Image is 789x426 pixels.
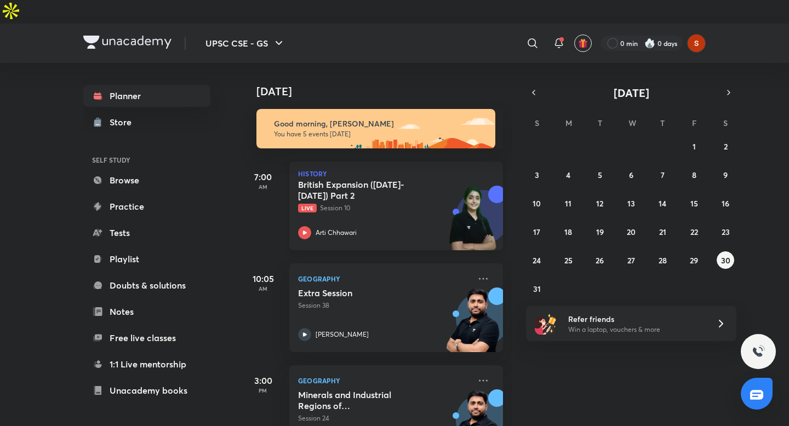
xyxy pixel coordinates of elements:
[629,170,633,180] abbr: August 6, 2025
[660,118,665,128] abbr: Thursday
[568,313,703,325] h6: Refer friends
[722,198,729,209] abbr: August 16, 2025
[690,255,698,266] abbr: August 29, 2025
[659,198,666,209] abbr: August 14, 2025
[199,32,292,54] button: UPSC CSE - GS
[596,198,603,209] abbr: August 12, 2025
[654,223,671,240] button: August 21, 2025
[654,251,671,269] button: August 28, 2025
[685,137,703,155] button: August 1, 2025
[628,118,636,128] abbr: Wednesday
[627,227,636,237] abbr: August 20, 2025
[541,85,721,100] button: [DATE]
[559,166,577,183] button: August 4, 2025
[659,227,666,237] abbr: August 21, 2025
[614,85,649,100] span: [DATE]
[83,36,171,49] img: Company Logo
[661,170,665,180] abbr: August 7, 2025
[591,166,609,183] button: August 5, 2025
[83,195,210,217] a: Practice
[717,166,734,183] button: August 9, 2025
[627,255,635,266] abbr: August 27, 2025
[565,198,571,209] abbr: August 11, 2025
[298,204,317,212] span: Live
[298,287,434,298] h5: Extra Session
[535,313,557,335] img: referral
[83,151,210,169] h6: SELF STUDY
[83,222,210,244] a: Tests
[721,255,730,266] abbr: August 30, 2025
[298,374,470,387] p: Geography
[724,141,728,152] abbr: August 2, 2025
[533,198,541,209] abbr: August 10, 2025
[591,251,609,269] button: August 26, 2025
[298,272,470,285] p: Geography
[83,301,210,323] a: Notes
[274,130,485,139] p: You have 5 events [DATE]
[83,353,210,375] a: 1:1 Live mentorship
[83,327,210,349] a: Free live classes
[298,179,434,201] h5: British Expansion (1757- 1857) Part 2
[533,227,540,237] abbr: August 17, 2025
[723,118,728,128] abbr: Saturday
[654,194,671,212] button: August 14, 2025
[591,194,609,212] button: August 12, 2025
[83,274,210,296] a: Doubts & solutions
[559,194,577,212] button: August 11, 2025
[717,137,734,155] button: August 2, 2025
[528,166,546,183] button: August 3, 2025
[559,251,577,269] button: August 25, 2025
[717,251,734,269] button: August 30, 2025
[256,109,495,148] img: morning
[564,255,573,266] abbr: August 25, 2025
[316,330,369,339] p: [PERSON_NAME]
[598,170,602,180] abbr: August 5, 2025
[717,194,734,212] button: August 16, 2025
[443,287,503,363] img: unacademy
[298,301,470,310] p: Session 38
[533,255,541,266] abbr: August 24, 2025
[752,345,765,358] img: ttu
[685,194,703,212] button: August 15, 2025
[692,170,696,180] abbr: August 8, 2025
[722,227,730,237] abbr: August 23, 2025
[659,255,667,266] abbr: August 28, 2025
[690,227,698,237] abbr: August 22, 2025
[622,223,640,240] button: August 20, 2025
[568,325,703,335] p: Win a laptop, vouchers & more
[622,251,640,269] button: August 27, 2025
[717,223,734,240] button: August 23, 2025
[241,272,285,285] h5: 10:05
[83,379,210,401] a: Unacademy books
[690,198,698,209] abbr: August 15, 2025
[564,227,572,237] abbr: August 18, 2025
[528,280,546,297] button: August 31, 2025
[644,38,655,49] img: streak
[241,183,285,190] p: AM
[692,118,696,128] abbr: Friday
[685,166,703,183] button: August 8, 2025
[533,284,541,294] abbr: August 31, 2025
[83,85,210,107] a: Planner
[535,170,539,180] abbr: August 3, 2025
[83,248,210,270] a: Playlist
[528,251,546,269] button: August 24, 2025
[528,194,546,212] button: August 10, 2025
[241,170,285,183] h5: 7:00
[622,194,640,212] button: August 13, 2025
[578,38,588,48] img: avatar
[298,203,470,213] p: Session 10
[83,36,171,51] a: Company Logo
[654,166,671,183] button: August 7, 2025
[596,255,604,266] abbr: August 26, 2025
[83,111,210,133] a: Store
[687,34,706,53] img: shagun ravish
[565,118,572,128] abbr: Monday
[83,169,210,191] a: Browse
[622,166,640,183] button: August 6, 2025
[110,116,138,129] div: Store
[627,198,635,209] abbr: August 13, 2025
[591,223,609,240] button: August 19, 2025
[241,387,285,394] p: PM
[241,285,285,292] p: AM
